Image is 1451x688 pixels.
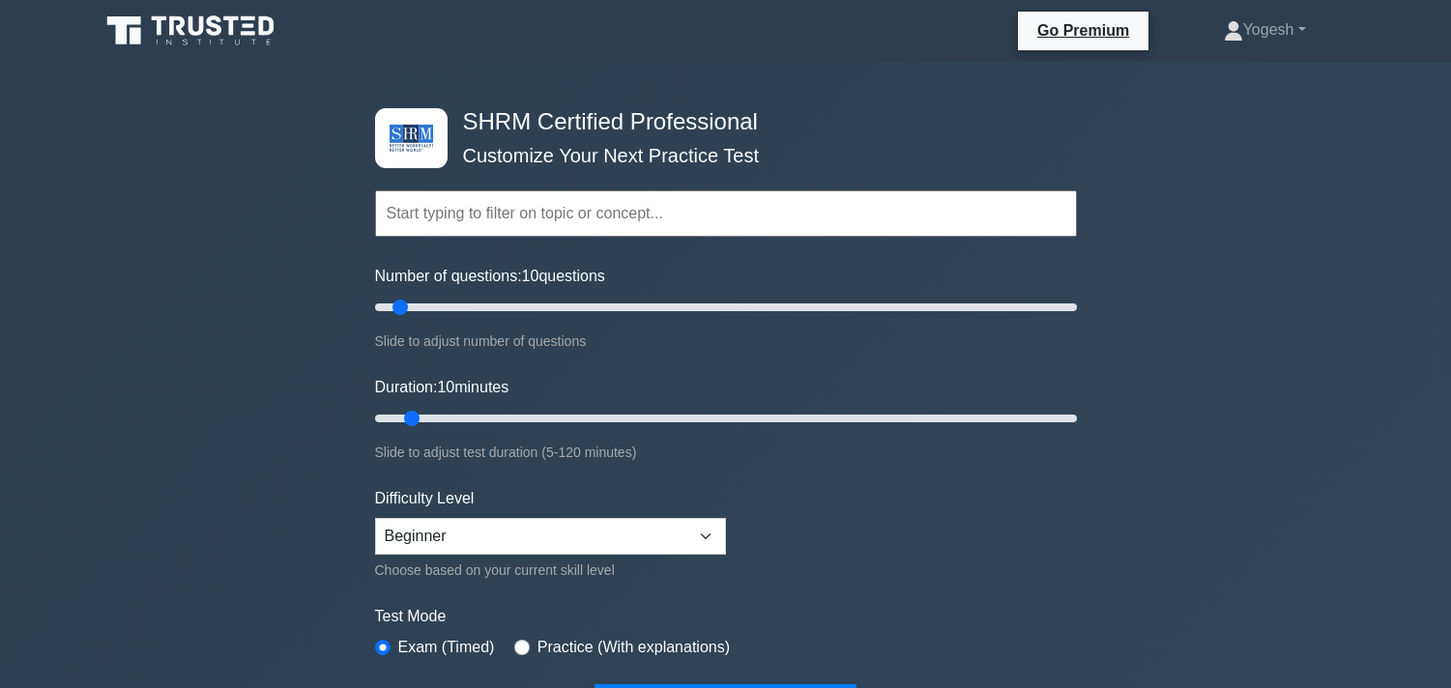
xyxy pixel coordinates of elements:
[522,268,539,284] span: 10
[375,376,509,399] label: Duration: minutes
[437,379,454,395] span: 10
[375,559,726,582] div: Choose based on your current skill level
[398,636,495,659] label: Exam (Timed)
[375,190,1077,237] input: Start typing to filter on topic or concept...
[375,605,1077,628] label: Test Mode
[1026,18,1141,43] a: Go Premium
[455,108,982,136] h4: SHRM Certified Professional
[375,330,1077,353] div: Slide to adjust number of questions
[375,265,605,288] label: Number of questions: questions
[537,636,730,659] label: Practice (With explanations)
[375,441,1077,464] div: Slide to adjust test duration (5-120 minutes)
[1177,11,1352,49] a: Yogesh
[375,487,475,510] label: Difficulty Level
